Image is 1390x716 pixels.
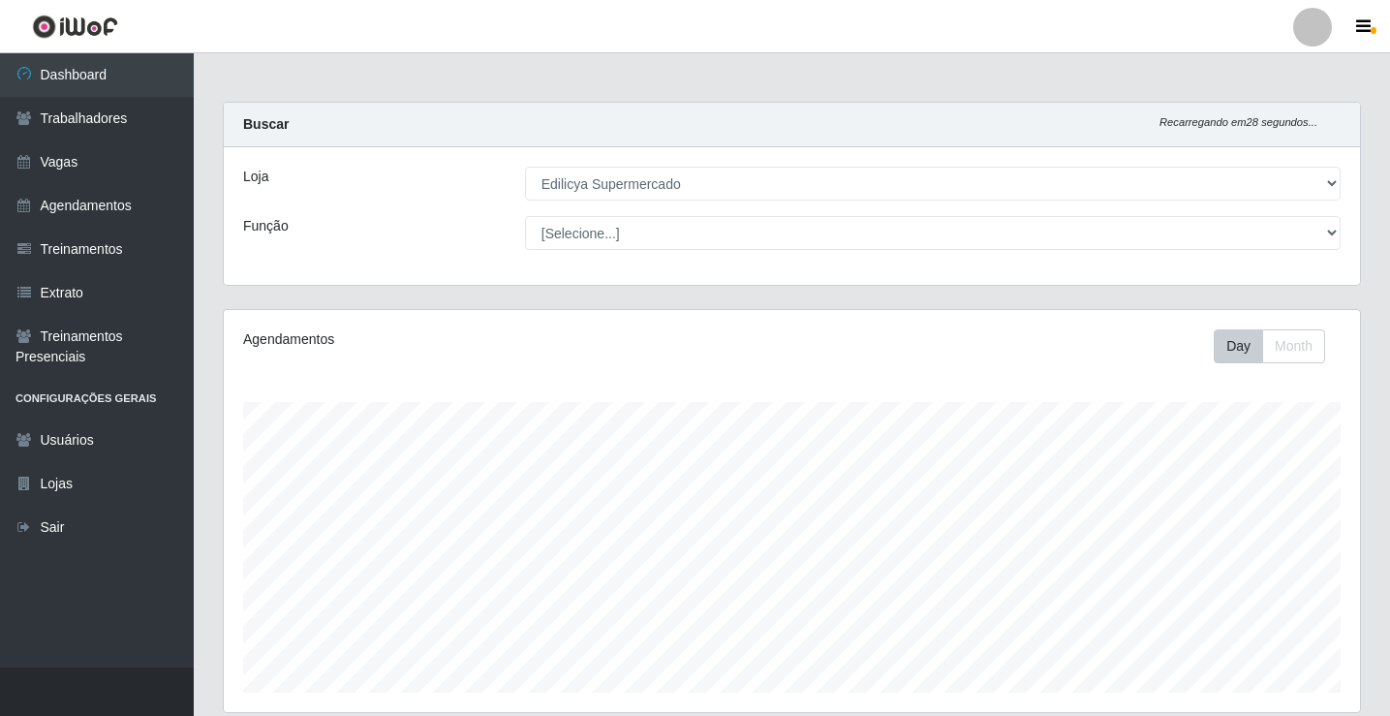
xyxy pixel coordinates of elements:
[243,167,268,187] label: Loja
[1214,329,1325,363] div: First group
[243,216,289,236] label: Função
[1159,116,1317,128] i: Recarregando em 28 segundos...
[243,116,289,132] strong: Buscar
[1262,329,1325,363] button: Month
[1214,329,1341,363] div: Toolbar with button groups
[243,329,684,350] div: Agendamentos
[32,15,118,39] img: CoreUI Logo
[1214,329,1263,363] button: Day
